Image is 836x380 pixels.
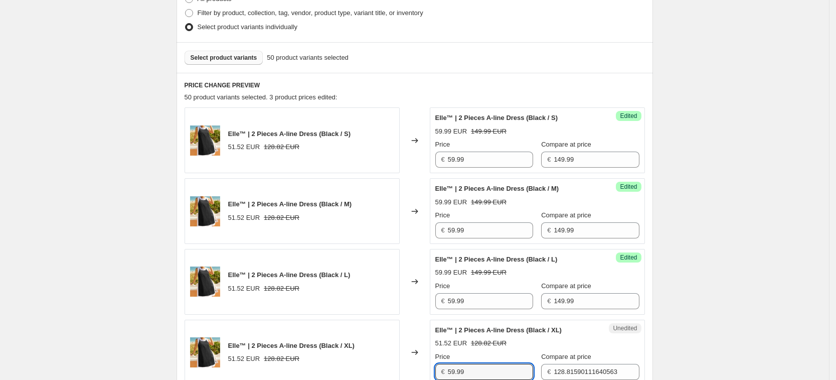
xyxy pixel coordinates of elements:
[613,324,637,332] span: Unedited
[267,53,349,63] span: 50 product variants selected
[264,284,299,294] strike: 128.82 EUR
[620,254,637,262] span: Edited
[190,196,220,226] img: 2_3519a617-9b4e-48fd-9a21-3c77731cb7d8_80x.png
[264,213,299,223] strike: 128.82 EUR
[228,142,260,152] div: 51.52 EUR
[471,338,507,348] strike: 128.82 EUR
[441,226,445,234] span: €
[435,126,467,137] div: 59.99 EUR
[547,297,551,305] span: €
[541,141,591,148] span: Compare at price
[435,197,467,207] div: 59.99 EUR
[435,114,558,121] span: Elle™ | 2 Pieces A-line Dress (Black / S)
[620,183,637,191] span: Edited
[198,9,423,17] span: Filter by product, collection, tag, vendor, product type, variant title, or inventory
[435,353,450,360] span: Price
[541,282,591,290] span: Compare at price
[190,337,220,367] img: 2_3519a617-9b4e-48fd-9a21-3c77731cb7d8_80x.png
[441,156,445,163] span: €
[541,211,591,219] span: Compare at price
[620,112,637,120] span: Edited
[264,142,299,152] strike: 128.82 EUR
[435,338,467,348] div: 51.52 EUR
[228,213,260,223] div: 51.52 EUR
[547,156,551,163] span: €
[228,271,351,279] span: Elle™ | 2 Pieces A-line Dress (Black / L)
[185,93,338,101] span: 50 product variants selected. 3 product prices edited:
[228,130,351,138] span: Elle™ | 2 Pieces A-line Dress (Black / S)
[228,342,355,349] span: Elle™ | 2 Pieces A-line Dress (Black / XL)
[435,141,450,148] span: Price
[228,200,352,208] span: Elle™ | 2 Pieces A-line Dress (Black / M)
[198,23,297,31] span: Select product variants individually
[190,267,220,297] img: 2_3519a617-9b4e-48fd-9a21-3c77731cb7d8_80x.png
[185,51,263,65] button: Select product variants
[441,297,445,305] span: €
[435,326,562,334] span: Elle™ | 2 Pieces A-line Dress (Black / XL)
[228,354,260,364] div: 51.52 EUR
[441,368,445,375] span: €
[471,197,507,207] strike: 149.99 EUR
[471,268,507,278] strike: 149.99 EUR
[228,284,260,294] div: 51.52 EUR
[264,354,299,364] strike: 128.82 EUR
[185,81,645,89] h6: PRICE CHANGE PREVIEW
[547,226,551,234] span: €
[541,353,591,360] span: Compare at price
[435,256,558,263] span: Elle™ | 2 Pieces A-line Dress (Black / L)
[471,126,507,137] strike: 149.99 EUR
[190,125,220,156] img: 2_3519a617-9b4e-48fd-9a21-3c77731cb7d8_80x.png
[435,268,467,278] div: 59.99 EUR
[435,282,450,290] span: Price
[191,54,257,62] span: Select product variants
[435,211,450,219] span: Price
[435,185,559,192] span: Elle™ | 2 Pieces A-line Dress (Black / M)
[547,368,551,375] span: €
